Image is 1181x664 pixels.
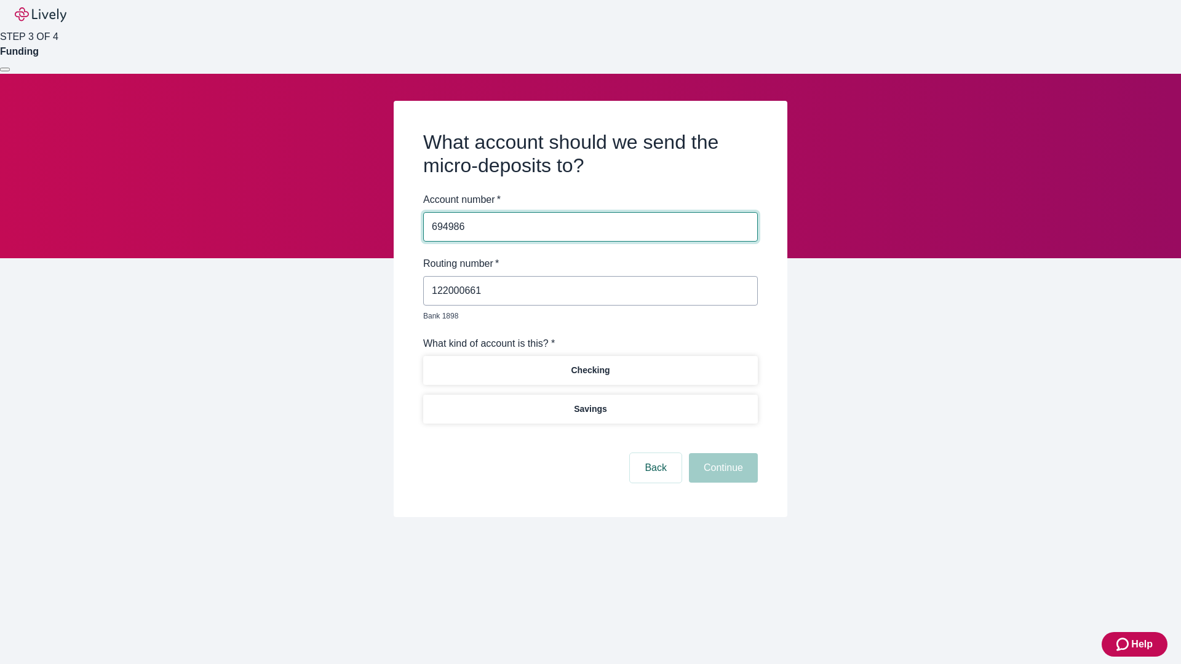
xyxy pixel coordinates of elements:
button: Savings [423,395,758,424]
label: Routing number [423,256,499,271]
button: Zendesk support iconHelp [1102,632,1167,657]
button: Checking [423,356,758,385]
label: Account number [423,192,501,207]
h2: What account should we send the micro-deposits to? [423,130,758,178]
p: Bank 1898 [423,310,749,322]
img: Lively [15,7,66,22]
label: What kind of account is this? * [423,336,555,351]
span: Help [1131,637,1153,652]
p: Savings [574,403,607,416]
button: Back [630,453,682,483]
svg: Zendesk support icon [1116,637,1131,652]
p: Checking [571,364,610,377]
